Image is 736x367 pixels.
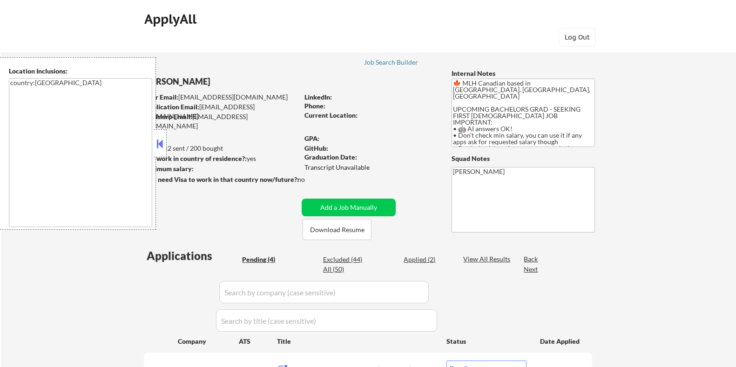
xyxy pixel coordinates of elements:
div: Status [446,333,527,349]
input: Search by title (case sensitive) [216,309,437,332]
strong: Phone: [304,102,325,110]
div: 2 sent / 200 bought [143,144,298,153]
strong: Application Email: [144,103,199,111]
strong: Graduation Date: [304,153,357,161]
div: Date Applied [540,337,581,346]
div: [EMAIL_ADDRESS][DOMAIN_NAME] [144,112,298,130]
strong: Current Location: [304,111,358,119]
strong: Will need Visa to work in that country now/future?: [144,175,299,183]
strong: GitHub: [304,144,328,152]
strong: Mailslurp Email: [144,113,192,120]
div: ApplyAll [144,11,199,27]
div: All (50) [323,265,370,274]
div: no [297,175,324,184]
strong: Minimum salary: [143,165,194,173]
div: Excluded (44) [323,255,370,264]
div: Pending (4) [242,255,289,264]
a: Job Search Builder [364,59,419,68]
div: Applications [147,250,239,261]
div: Internal Notes [452,69,595,78]
div: Squad Notes [452,154,595,163]
input: Search by company (case sensitive) [219,281,429,303]
div: Applied (2) [404,255,450,264]
div: yes [143,154,296,163]
div: [EMAIL_ADDRESS][DOMAIN_NAME] [144,102,298,120]
button: Log Out [559,28,596,47]
strong: LinkedIn: [304,93,332,101]
button: Download Resume [303,219,371,240]
div: View All Results [463,254,513,264]
strong: GPA: [304,134,319,142]
strong: Can work in country of residence?: [143,154,247,162]
div: Title [277,337,438,346]
div: [EMAIL_ADDRESS][DOMAIN_NAME] [144,93,298,102]
div: Next [524,265,539,274]
div: Back [524,254,539,264]
div: ATS [239,337,277,346]
div: Company [178,337,239,346]
div: Location Inclusions: [9,67,152,76]
button: Add a Job Manually [302,199,396,216]
div: Job Search Builder [364,59,419,66]
div: [PERSON_NAME] [144,76,335,87]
